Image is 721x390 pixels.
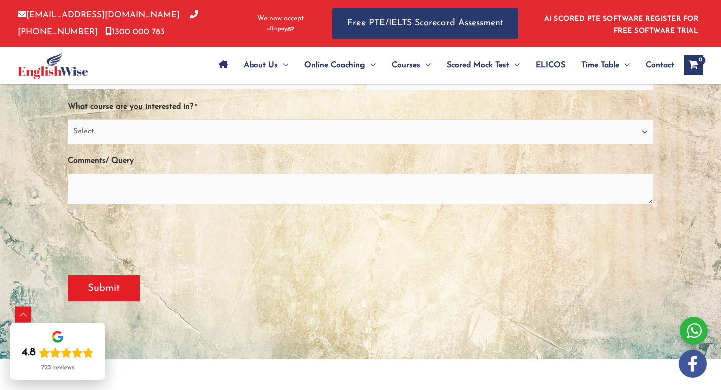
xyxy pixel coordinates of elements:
a: Online CoachingMenu Toggle [296,48,384,83]
span: Contact [646,48,674,83]
a: [EMAIL_ADDRESS][DOMAIN_NAME] [18,11,180,19]
a: CoursesMenu Toggle [384,48,439,83]
div: 723 reviews [41,364,74,372]
img: white-facebook.png [679,350,707,378]
input: Submit [68,275,140,301]
div: Rating: 4.8 out of 5 [22,346,94,360]
span: About Us [244,48,278,83]
a: Time TableMenu Toggle [573,48,638,83]
img: Afterpay-Logo [267,26,294,32]
a: Contact [638,48,674,83]
iframe: reCAPTCHA [68,218,220,257]
div: 4.8 [22,346,36,360]
span: Menu Toggle [365,48,376,83]
img: cropped-ew-logo [18,52,88,79]
a: 1300 000 783 [105,28,165,36]
span: Time Table [581,48,619,83]
label: What course are you interested in? [68,99,197,115]
nav: Site Navigation: Main Menu [211,48,674,83]
span: Scored Mock Test [447,48,509,83]
span: Menu Toggle [619,48,630,83]
aside: Header Widget 1 [538,7,703,40]
span: Courses [392,48,420,83]
a: Scored Mock TestMenu Toggle [439,48,528,83]
a: [PHONE_NUMBER] [18,11,198,36]
a: View Shopping Cart, empty [684,55,703,75]
a: About UsMenu Toggle [236,48,296,83]
a: AI SCORED PTE SOFTWARE REGISTER FOR FREE SOFTWARE TRIAL [544,15,699,35]
span: Menu Toggle [420,48,431,83]
a: ELICOS [528,48,573,83]
span: We now accept [257,14,304,24]
span: ELICOS [536,48,565,83]
a: Free PTE/IELTS Scorecard Assessment [332,8,518,39]
label: Comments/ Query [68,153,134,169]
span: Online Coaching [304,48,365,83]
span: Menu Toggle [278,48,288,83]
span: Menu Toggle [509,48,520,83]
